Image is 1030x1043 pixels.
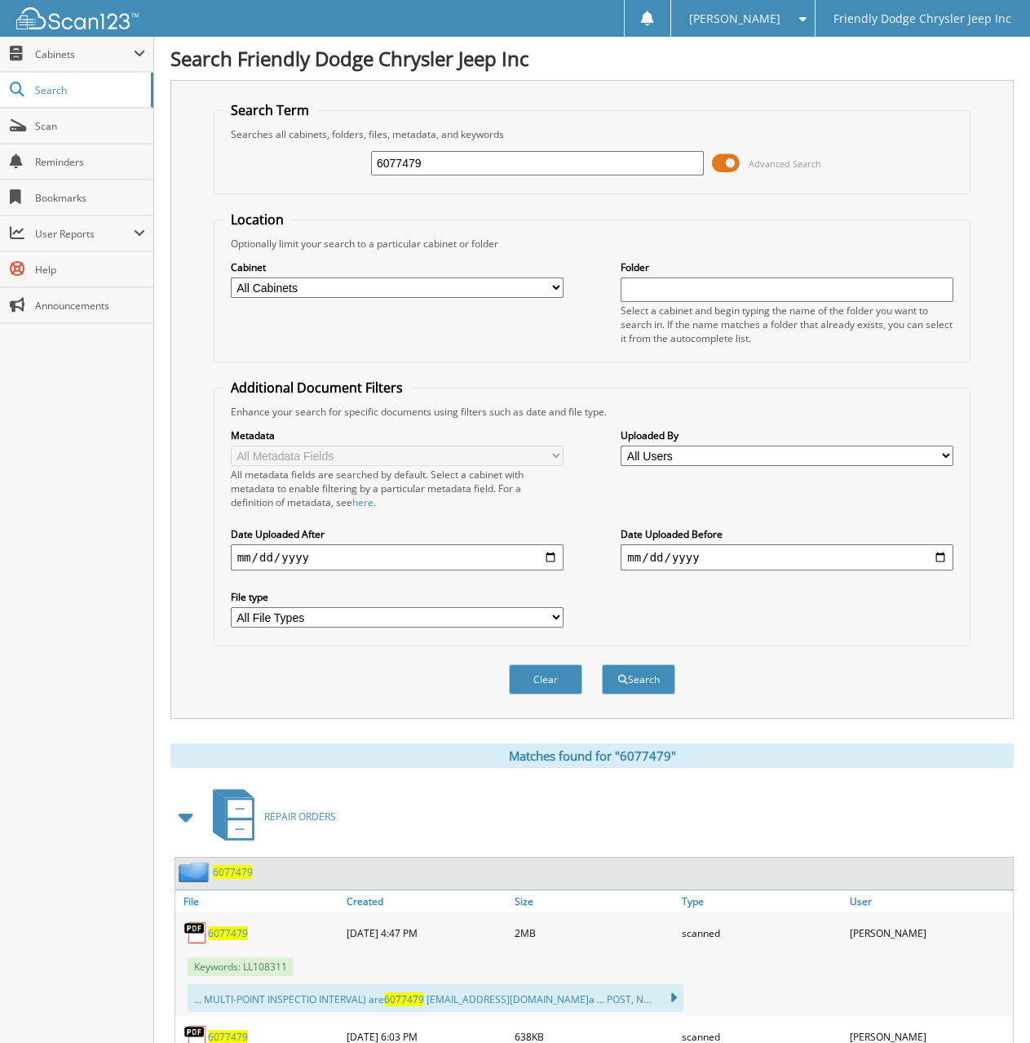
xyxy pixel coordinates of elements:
[179,862,213,882] img: folder2.png
[188,984,683,1012] div: ... MULTI-POINT INSPECTIO INTERVAL) are [EMAIL_ADDRESS][DOMAIN_NAME] a ... POST, N...
[621,260,953,274] label: Folder
[35,299,145,313] span: Announcements
[170,743,1014,768] div: Matches found for "6077479"
[35,47,134,61] span: Cabinets
[621,304,953,345] div: Select a cabinet and begin typing the name of the folder you want to search in. If the name match...
[509,664,582,695] button: Clear
[208,926,248,940] a: 6077479
[343,917,510,949] div: [DATE] 4:47 PM
[203,784,336,849] a: REPAIR ORDERS
[35,119,145,133] span: Scan
[35,263,145,277] span: Help
[511,890,678,912] a: Size
[384,992,424,1006] span: 6077479
[170,45,1014,72] h1: Search Friendly Dodge Chrysler Jeep Inc
[846,917,1013,949] div: [PERSON_NAME]
[602,664,675,695] button: Search
[223,405,962,419] div: Enhance your search for specific documents using filters such as date and file type.
[16,7,139,29] img: scan123-logo-white.svg
[223,211,292,229] legend: Location
[846,890,1013,912] a: User
[678,917,845,949] div: scanned
[213,865,253,879] a: 6077479
[35,191,145,205] span: Bookmarks
[183,921,208,945] img: PDF.png
[35,83,143,97] span: Search
[678,890,845,912] a: Type
[833,14,1011,24] span: Friendly Dodge Chrysler Jeep Inc
[689,14,780,24] span: [PERSON_NAME]
[223,237,962,251] div: Optionally limit your search to a particular cabinet or folder
[231,544,564,570] input: start
[188,957,294,976] span: Keywords: LL108311
[621,544,953,570] input: end
[231,260,564,274] label: Cabinet
[749,158,821,170] span: Advanced Search
[223,101,317,119] legend: Search Term
[621,428,953,442] label: Uploaded By
[621,527,953,541] label: Date Uploaded Before
[175,890,343,912] a: File
[223,127,962,141] div: Searches all cabinets, folders, files, metadata, and keywords
[223,379,411,397] legend: Additional Document Filters
[35,227,134,241] span: User Reports
[231,468,564,509] div: All metadata fields are searched by default. Select a cabinet with metadata to enable filtering b...
[352,495,374,509] a: here
[264,810,336,823] span: REPAIR ORDERS
[343,890,510,912] a: Created
[231,527,564,541] label: Date Uploaded After
[35,155,145,169] span: Reminders
[511,917,678,949] div: 2MB
[231,428,564,442] label: Metadata
[231,590,564,604] label: File type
